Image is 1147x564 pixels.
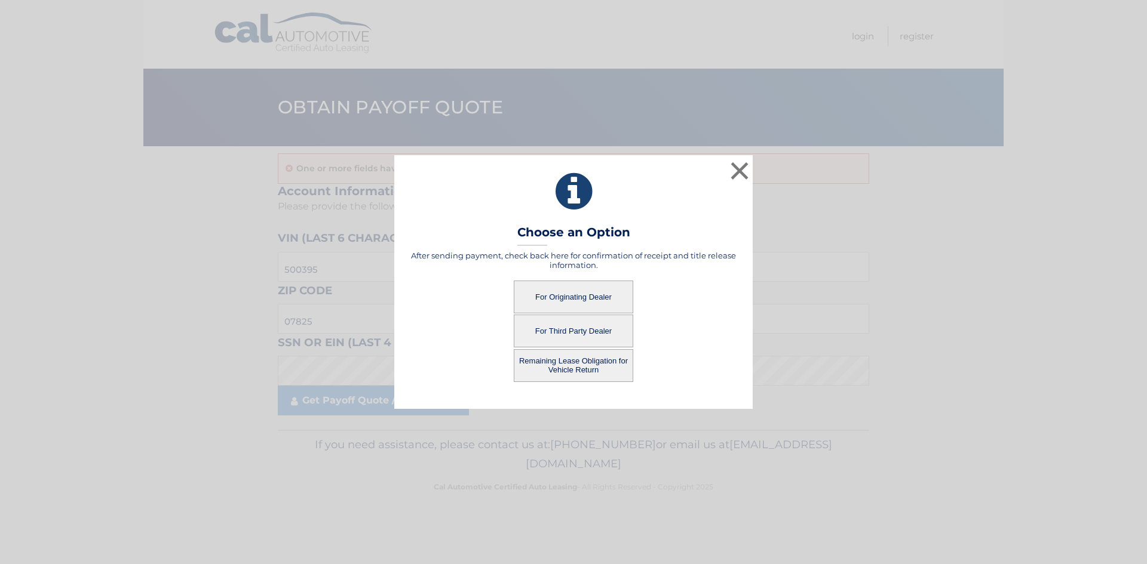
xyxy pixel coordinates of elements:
h3: Choose an Option [517,225,630,246]
button: × [728,159,752,183]
button: For Third Party Dealer [514,315,633,347]
button: For Originating Dealer [514,281,633,313]
h5: After sending payment, check back here for confirmation of receipt and title release information. [409,251,738,270]
button: Remaining Lease Obligation for Vehicle Return [514,349,633,382]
